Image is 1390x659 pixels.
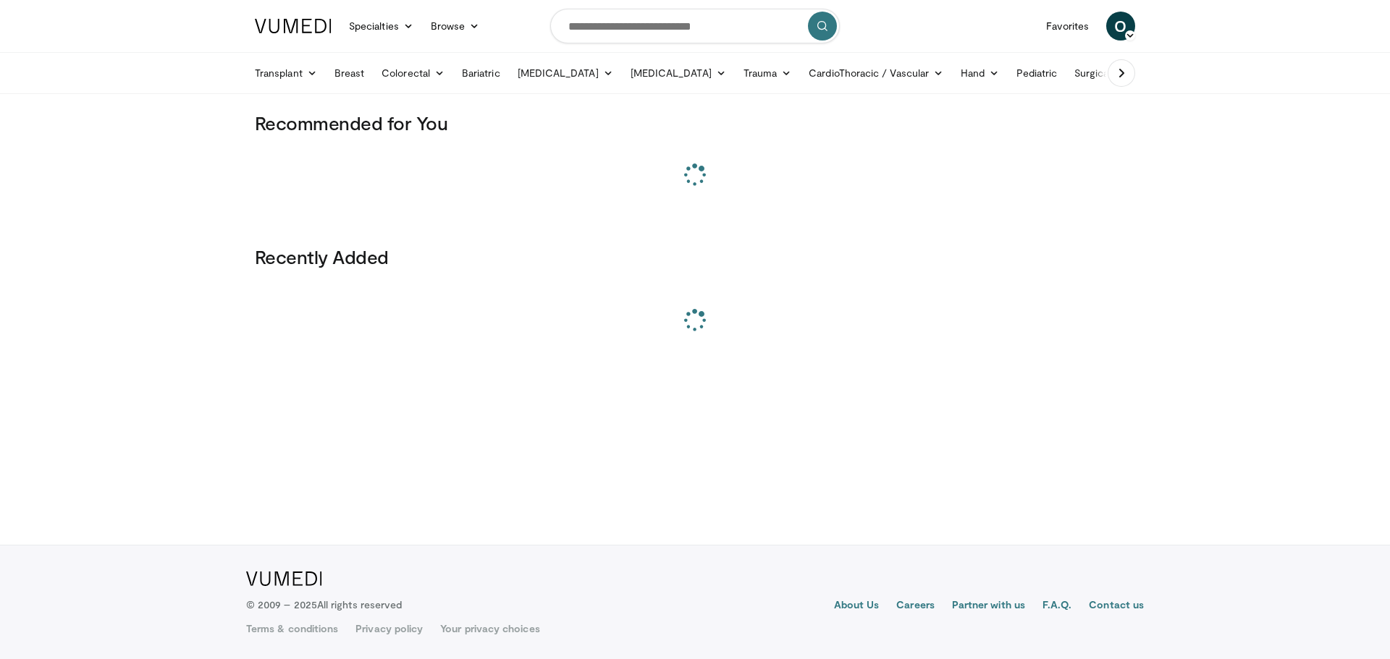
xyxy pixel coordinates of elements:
a: Careers [896,598,935,615]
h3: Recently Added [255,245,1135,268]
a: Breast [326,59,373,88]
a: CardioThoracic / Vascular [800,59,952,88]
a: Pediatric [1008,59,1066,88]
h3: Recommended for You [255,111,1135,135]
a: Terms & conditions [246,621,338,636]
a: [MEDICAL_DATA] [509,59,622,88]
span: All rights reserved [317,598,402,611]
a: Contact us [1089,598,1144,615]
a: O [1106,12,1135,41]
a: F.A.Q. [1042,598,1071,615]
a: Surgical Oncology [1066,59,1182,88]
img: VuMedi Logo [246,571,322,586]
a: Browse [422,12,489,41]
p: © 2009 – 2025 [246,598,402,612]
a: Favorites [1037,12,1098,41]
a: About Us [834,598,880,615]
a: Colorectal [373,59,453,88]
img: VuMedi Logo [255,19,332,33]
a: Hand [952,59,1008,88]
input: Search topics, interventions [550,9,840,43]
a: [MEDICAL_DATA] [622,59,735,88]
a: Partner with us [952,598,1025,615]
a: Privacy policy [355,621,423,636]
a: Specialties [340,12,422,41]
a: Transplant [246,59,326,88]
a: Bariatric [453,59,509,88]
a: Your privacy choices [440,621,539,636]
a: Trauma [735,59,801,88]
